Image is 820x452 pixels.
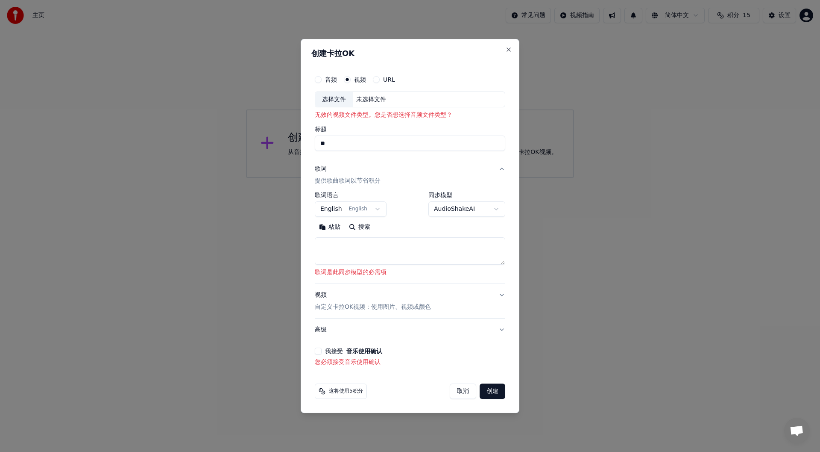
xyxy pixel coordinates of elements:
p: 您必须接受音乐使用确认 [315,358,505,366]
span: 这将使用5积分 [329,388,363,395]
p: 歌词是此同步模型的必需项 [315,269,505,277]
label: 音频 [325,77,337,83]
div: 未选择文件 [353,95,389,104]
button: 我接受 [346,348,382,354]
button: 创建 [480,384,505,399]
label: 我接受 [325,348,382,354]
button: 搜索 [345,221,375,234]
label: 歌词语言 [315,192,387,198]
p: 自定义卡拉OK视频：使用图片、视频或颜色 [315,303,431,311]
label: 同步模型 [428,192,505,198]
label: 视频 [354,77,366,83]
label: URL [383,77,395,83]
p: 提供歌曲歌词以节省积分 [315,177,381,186]
button: 歌词提供歌曲歌词以节省积分 [315,158,505,192]
label: 标题 [315,127,505,133]
div: 歌词提供歌曲歌词以节省积分 [315,192,505,284]
button: 粘贴 [315,221,345,234]
div: 选择文件 [315,92,353,107]
h2: 创建卡拉OK [311,50,509,57]
div: 视频 [315,291,431,311]
div: 歌词 [315,165,327,174]
p: 无效的视频文件类型。您是否想选择音频文件类型？ [315,111,505,120]
button: 取消 [450,384,476,399]
button: 高级 [315,319,505,341]
button: 视频自定义卡拉OK视频：使用图片、视频或颜色 [315,284,505,318]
